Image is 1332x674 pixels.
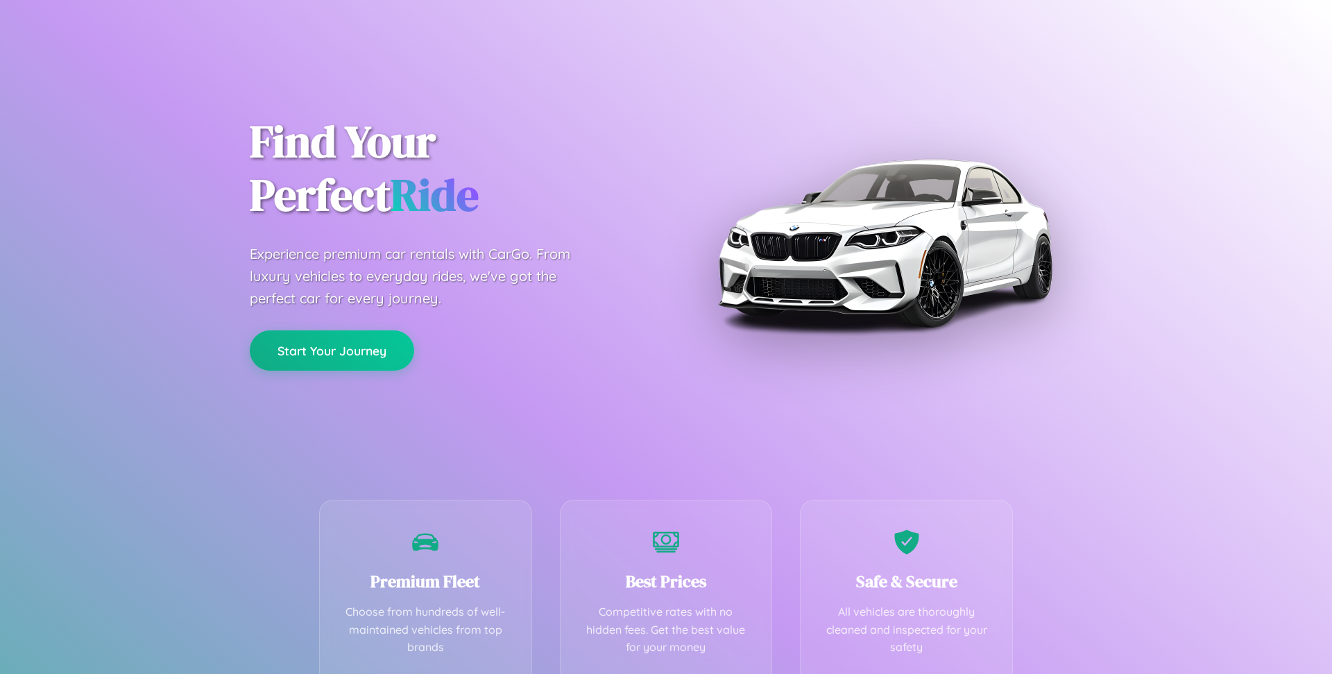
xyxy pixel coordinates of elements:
h3: Safe & Secure [821,570,991,593]
h1: Find Your Perfect [250,115,645,222]
p: Experience premium car rentals with CarGo. From luxury vehicles to everyday rides, we've got the ... [250,243,597,310]
span: Ride [391,165,479,225]
p: Choose from hundreds of well-maintained vehicles from top brands [341,603,511,657]
p: All vehicles are thoroughly cleaned and inspected for your safety [821,603,991,657]
img: Premium BMW car rental vehicle [711,69,1058,416]
p: Competitive rates with no hidden fees. Get the best value for your money [581,603,751,657]
button: Start Your Journey [250,330,414,371]
h3: Best Prices [581,570,751,593]
h3: Premium Fleet [341,570,511,593]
